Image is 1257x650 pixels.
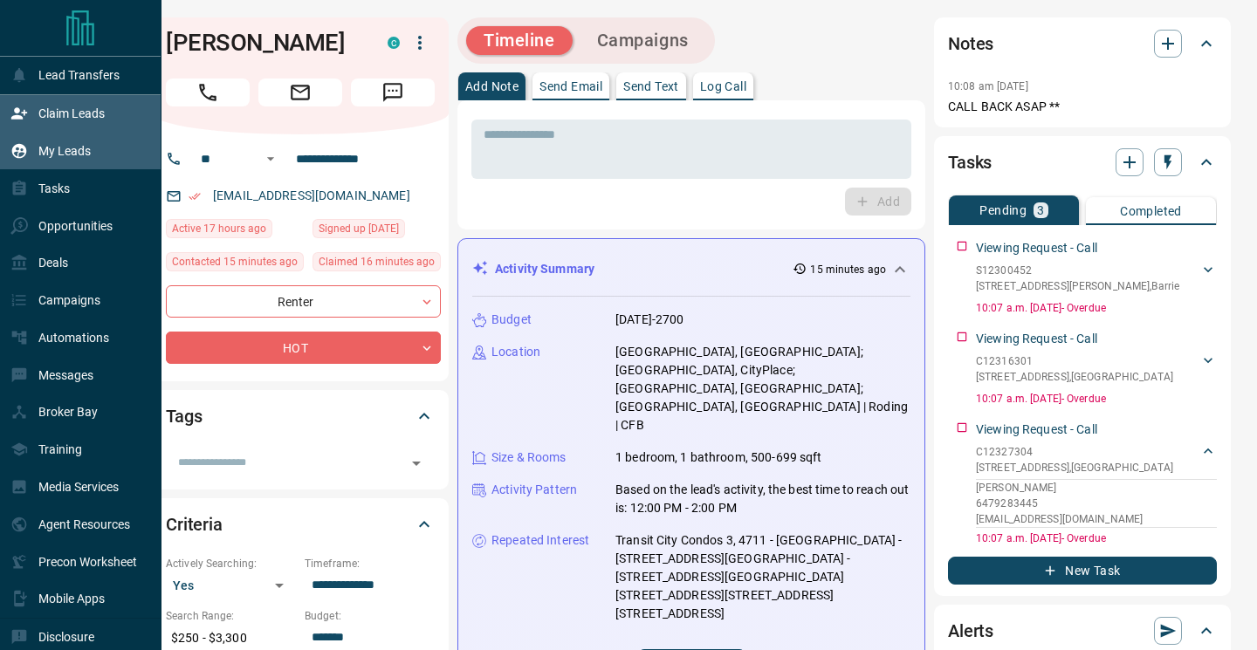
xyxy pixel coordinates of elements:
[976,263,1179,278] p: S12300452
[466,26,573,55] button: Timeline
[260,148,281,169] button: Open
[1037,204,1044,216] p: 3
[976,444,1173,460] p: C12327304
[976,369,1173,385] p: [STREET_ADDRESS] , [GEOGRAPHIC_DATA]
[976,278,1179,294] p: [STREET_ADDRESS][PERSON_NAME] , Barrie
[472,253,910,285] div: Activity Summary15 minutes ago
[976,460,1173,476] p: [STREET_ADDRESS] , [GEOGRAPHIC_DATA]
[313,219,441,243] div: Sat Feb 29 2020
[166,285,441,318] div: Renter
[313,252,441,277] div: Fri Aug 15 2025
[700,80,746,92] p: Log Call
[976,496,1217,511] p: 6479283445
[976,441,1217,479] div: C12327304[STREET_ADDRESS],[GEOGRAPHIC_DATA]
[166,79,250,106] span: Call
[976,259,1217,298] div: S12300452[STREET_ADDRESS][PERSON_NAME],Barrie
[976,353,1173,369] p: C12316301
[615,481,910,517] p: Based on the lead's activity, the best time to reach out is: 12:00 PM - 2:00 PM
[979,204,1027,216] p: Pending
[1120,205,1182,217] p: Completed
[166,332,441,364] div: HOT
[615,448,822,467] p: 1 bedroom, 1 bathroom, 500-699 sqft
[976,511,1217,527] p: [EMAIL_ADDRESS][DOMAIN_NAME]
[189,190,201,202] svg: Email Verified
[948,23,1217,65] div: Notes
[213,188,410,202] a: [EMAIL_ADDRESS][DOMAIN_NAME]
[623,80,679,92] p: Send Text
[615,343,910,434] p: [GEOGRAPHIC_DATA], [GEOGRAPHIC_DATA]; [GEOGRAPHIC_DATA], CityPlace; [GEOGRAPHIC_DATA], [GEOGRAPHI...
[580,26,706,55] button: Campaigns
[166,219,304,243] div: Thu Aug 14 2025
[166,402,202,430] h2: Tags
[948,98,1217,116] p: CALL BACK ASAP **
[495,260,594,278] p: Activity Summary
[976,350,1217,388] div: C12316301[STREET_ADDRESS],[GEOGRAPHIC_DATA]
[491,343,540,361] p: Location
[166,556,296,571] p: Actively Searching:
[351,79,435,106] span: Message
[319,253,435,270] span: Claimed 16 minutes ago
[976,391,1217,407] p: 10:07 a.m. [DATE] - Overdue
[491,311,532,329] p: Budget
[491,531,589,550] p: Repeated Interest
[976,530,1217,546] p: 10:07 a.m. [DATE] - Overdue
[948,80,1028,92] p: 10:08 am [DATE]
[976,300,1217,316] p: 10:07 a.m. [DATE] - Overdue
[948,557,1217,585] button: New Task
[404,451,429,476] button: Open
[810,262,886,277] p: 15 minutes ago
[388,37,400,49] div: condos.ca
[166,503,435,545] div: Criteria
[305,608,435,624] p: Budget:
[948,617,993,645] h2: Alerts
[976,330,1097,348] p: Viewing Request - Call
[172,253,298,270] span: Contacted 15 minutes ago
[305,556,435,571] p: Timeframe:
[948,30,993,58] h2: Notes
[976,239,1097,257] p: Viewing Request - Call
[976,480,1217,496] p: [PERSON_NAME]
[491,448,567,467] p: Size & Rooms
[976,421,1097,439] p: Viewing Request - Call
[465,80,519,92] p: Add Note
[166,510,223,538] h2: Criteria
[319,220,399,237] span: Signed up [DATE]
[948,141,1217,183] div: Tasks
[491,481,577,499] p: Activity Pattern
[615,311,683,329] p: [DATE]-2700
[172,220,266,237] span: Active 17 hours ago
[615,531,910,623] p: Transit City Condos 3, 4711 - [GEOGRAPHIC_DATA] - [STREET_ADDRESS][GEOGRAPHIC_DATA] - [STREET_ADD...
[166,571,296,599] div: Yes
[166,252,304,277] div: Fri Aug 15 2025
[539,80,602,92] p: Send Email
[948,148,992,176] h2: Tasks
[166,395,435,437] div: Tags
[258,79,342,106] span: Email
[166,29,361,57] h1: [PERSON_NAME]
[166,608,296,624] p: Search Range:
